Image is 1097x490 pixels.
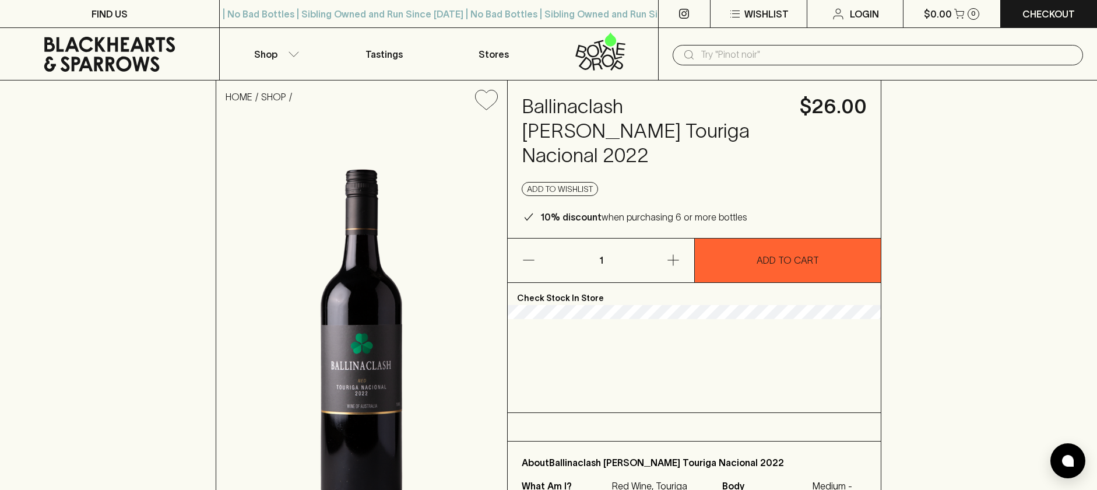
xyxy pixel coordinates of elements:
[522,456,867,470] p: About Ballinaclash [PERSON_NAME] Touriga Nacional 2022
[971,10,976,17] p: 0
[470,85,502,115] button: Add to wishlist
[92,7,128,21] p: FIND US
[1062,455,1074,467] img: bubble-icon
[220,28,329,80] button: Shop
[508,283,881,305] p: Check Stock In Store
[744,7,789,21] p: Wishlist
[850,7,879,21] p: Login
[522,182,598,196] button: Add to wishlist
[522,94,786,168] h4: Ballinaclash [PERSON_NAME] Touriga Nacional 2022
[261,92,286,102] a: SHOP
[479,47,509,61] p: Stores
[540,212,602,222] b: 10% discount
[540,210,747,224] p: when purchasing 6 or more bottles
[701,45,1074,64] input: Try "Pinot noir"
[695,239,881,282] button: ADD TO CART
[329,28,439,80] a: Tastings
[1022,7,1075,21] p: Checkout
[757,253,819,267] p: ADD TO CART
[365,47,403,61] p: Tastings
[924,7,952,21] p: $0.00
[439,28,548,80] a: Stores
[587,239,615,282] p: 1
[800,94,867,119] h4: $26.00
[226,92,252,102] a: HOME
[254,47,277,61] p: Shop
